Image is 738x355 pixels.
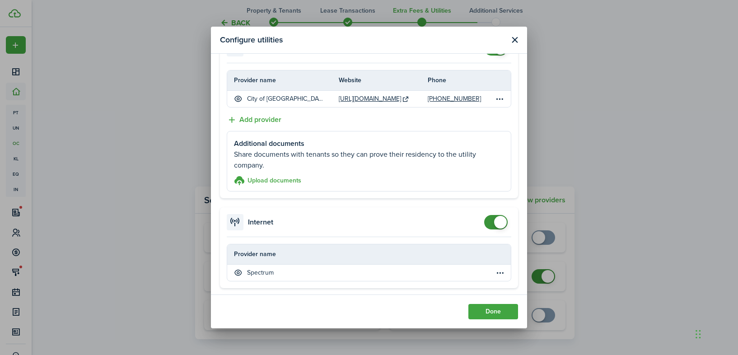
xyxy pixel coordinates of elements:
button: Open menu [495,93,505,104]
button: Add provider [227,114,281,126]
p: Spectrum [247,268,274,277]
p: City of [GEOGRAPHIC_DATA] [247,94,325,103]
th: Provider name [227,249,495,259]
modal-title: Configure utilities [220,31,283,49]
a: [URL][DOMAIN_NAME] [339,94,401,103]
button: Done [468,304,518,319]
button: Open menu [495,267,505,278]
th: Phone [428,75,495,85]
h3: Upload documents [248,176,301,185]
th: Website [339,75,428,85]
a: [PHONE_NUMBER] [428,94,481,103]
button: Close modal [509,34,520,46]
p: Share documents with tenants so they can prove their residency to the utility company. [234,149,504,171]
iframe: Chat Widget [693,312,738,355]
p: Additional documents [234,138,504,149]
div: Drag [696,321,701,348]
th: Provider name [227,75,339,85]
h4: Internet [248,217,273,228]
